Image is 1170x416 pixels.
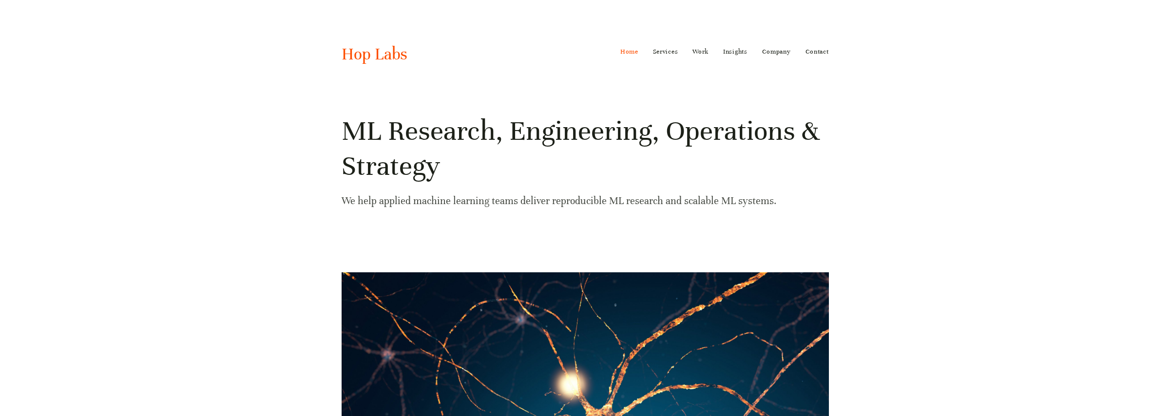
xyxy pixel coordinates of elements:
a: Hop Labs [342,44,407,64]
a: Company [762,44,791,59]
a: Insights [723,44,748,59]
a: Services [653,44,678,59]
h1: ML Research, Engineering, Operations & Strategy [342,113,829,184]
a: Contact [806,44,829,59]
a: Home [620,44,638,59]
a: Work [692,44,709,59]
p: We help applied machine learning teams deliver reproducible ML research and scalable ML systems. [342,192,829,209]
